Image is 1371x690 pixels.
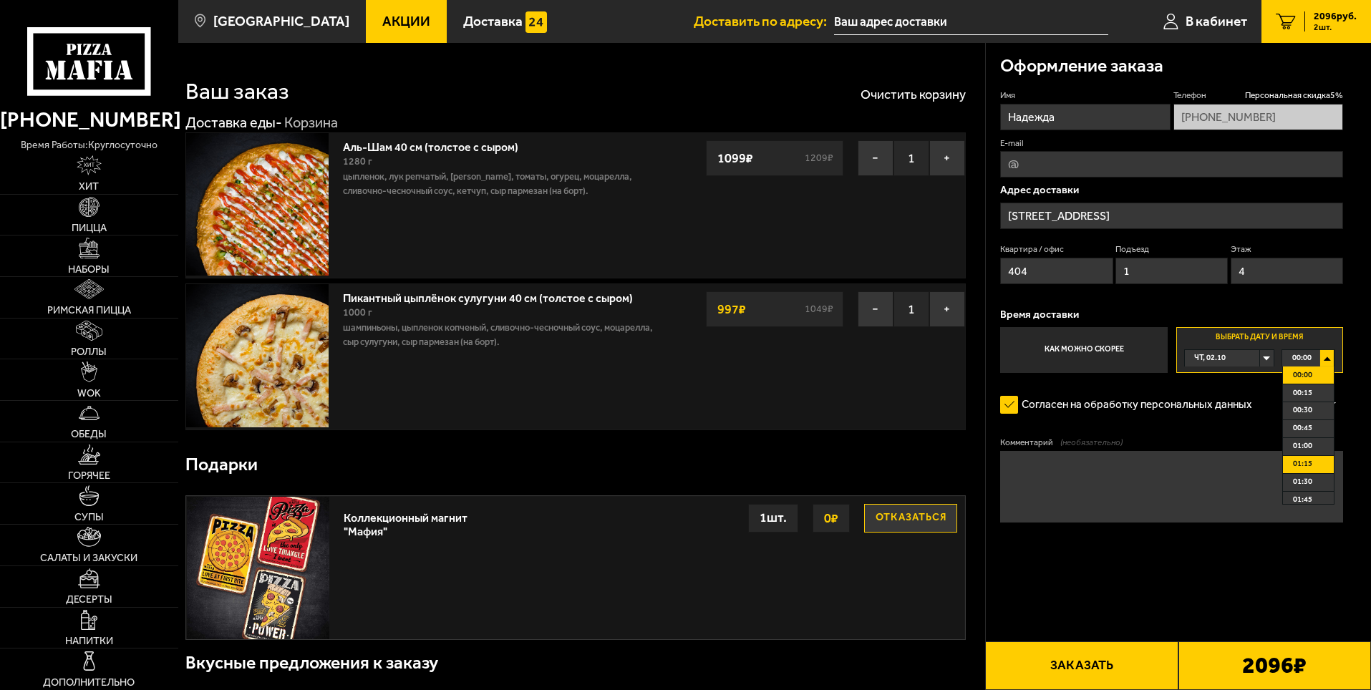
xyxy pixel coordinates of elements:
div: Корзина [284,114,338,132]
span: Доставка [463,14,523,28]
span: Акции [382,14,430,28]
label: Комментарий [1000,437,1343,449]
span: 1 [893,140,929,176]
span: Десерты [66,594,112,604]
label: Как можно скорее [1000,327,1167,373]
span: Хит [79,181,99,191]
span: 01:15 [1293,456,1312,472]
span: Персональная скидка 5 % [1245,89,1343,102]
label: Выбрать дату и время [1176,327,1343,373]
span: 01:30 [1293,474,1312,490]
a: Аль-Шам 40 см (толстое с сыром) [343,136,533,154]
button: + [929,140,965,176]
h3: Подарки [185,456,258,474]
span: 00:45 [1293,420,1312,437]
input: @ [1000,151,1343,178]
span: Наборы [68,264,110,274]
strong: 997 ₽ [714,296,750,323]
b: 2096 ₽ [1242,654,1307,677]
strong: 0 ₽ [820,505,842,532]
label: Телефон [1173,89,1343,102]
label: Согласен на обработку персональных данных [1000,391,1266,419]
input: +7 ( [1173,104,1343,130]
label: Подъезд [1115,243,1228,256]
span: Доставить по адресу: [694,14,834,28]
span: Обеды [71,429,107,439]
span: 00:30 [1293,402,1312,419]
input: Имя [1000,104,1170,130]
span: 1 [893,291,929,327]
span: Римская пицца [47,305,131,315]
span: 1280 г [343,155,372,167]
span: Салаты и закуски [40,553,137,563]
span: Дополнительно [43,677,135,687]
img: 15daf4d41897b9f0e9f617042186c801.svg [525,11,547,33]
a: Пикантный цыплёнок сулугуни 40 см (толстое с сыром) [343,287,647,305]
p: Время доставки [1000,309,1343,320]
span: 00:00 [1293,367,1312,384]
button: Заказать [985,641,1178,690]
span: В кабинет [1186,14,1247,28]
span: 01:00 [1293,438,1312,455]
span: 2096 руб. [1314,11,1357,21]
p: шампиньоны, цыпленок копченый, сливочно-чесночный соус, моцарелла, сыр сулугуни, сыр пармезан (на... [343,321,661,349]
button: Отказаться [864,504,957,533]
div: Коллекционный магнит "Мафия" [344,504,477,538]
button: − [858,291,893,327]
a: Коллекционный магнит "Мафия"Отказаться0₽1шт. [186,496,965,639]
span: Горячее [68,470,110,480]
span: чт, 02.10 [1194,350,1226,366]
span: [GEOGRAPHIC_DATA] [213,14,349,28]
h1: Ваш заказ [185,80,289,103]
s: 1209 ₽ [803,153,835,163]
label: Этаж [1231,243,1343,256]
span: 00:00 [1292,350,1312,366]
span: 1000 г [343,306,372,319]
span: Пицца [72,223,107,233]
button: − [858,140,893,176]
label: Квартира / офис [1000,243,1113,256]
button: Очистить корзину [861,88,966,101]
div: 1 шт. [748,504,798,533]
a: Доставка еды- [185,114,282,131]
span: 01:45 [1293,492,1312,508]
label: E-mail [1000,137,1343,150]
strong: 1099 ₽ [714,145,757,172]
h3: Оформление заказа [1000,57,1163,75]
input: Ваш адрес доставки [834,9,1108,35]
span: Напитки [65,636,113,646]
span: WOK [77,388,101,398]
span: Роллы [71,346,107,356]
s: 1049 ₽ [803,304,835,314]
span: 2 шт. [1314,23,1357,31]
p: цыпленок, лук репчатый, [PERSON_NAME], томаты, огурец, моцарелла, сливочно-чесночный соус, кетчуп... [343,170,661,198]
button: + [929,291,965,327]
span: 00:15 [1293,385,1312,402]
label: Имя [1000,89,1170,102]
span: Супы [74,512,104,522]
span: проспект Обуховской Обороны, 54 [834,9,1108,35]
p: Адрес доставки [1000,185,1343,195]
h3: Вкусные предложения к заказу [185,654,438,672]
span: (необязательно) [1060,437,1123,449]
